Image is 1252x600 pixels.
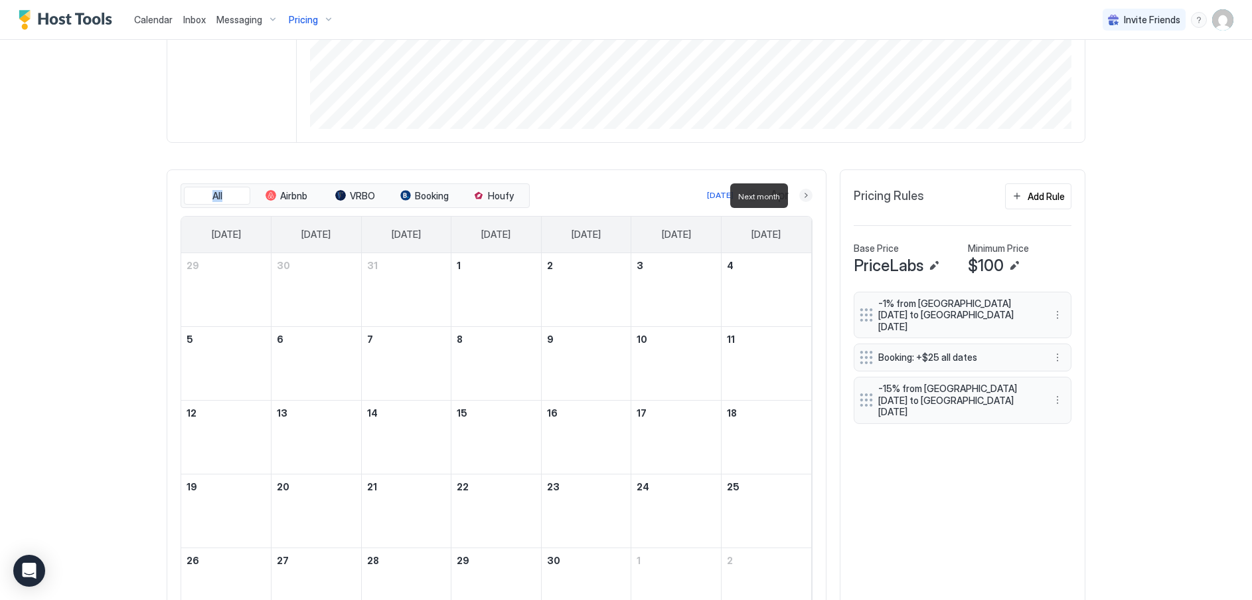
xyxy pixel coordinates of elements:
div: Add Rule [1028,189,1065,203]
a: April 28, 2026 [362,548,451,573]
a: April 5, 2026 [181,327,271,351]
span: PriceLabs [854,256,923,276]
span: 2 [727,555,733,566]
span: Pricing [289,14,318,26]
span: [DATE] [212,229,241,241]
a: Monday [288,217,344,252]
button: Edit [1006,258,1022,274]
span: $100 [968,256,1004,276]
span: VRBO [350,190,375,202]
td: April 24, 2026 [631,474,722,548]
span: 1 [457,260,461,271]
td: April 9, 2026 [541,326,631,400]
td: April 1, 2026 [451,253,542,327]
span: Airbnb [280,190,307,202]
td: March 29, 2026 [181,253,272,327]
a: April 1, 2026 [451,253,541,278]
button: Add Rule [1005,183,1071,209]
a: April 12, 2026 [181,401,271,425]
a: April 19, 2026 [181,474,271,499]
span: 7 [367,334,373,345]
div: menu [1050,392,1065,408]
span: 30 [547,555,560,566]
span: Inbox [183,14,206,25]
span: Houfy [488,190,514,202]
span: 31 [367,260,378,271]
span: 21 [367,481,377,492]
a: Thursday [558,217,614,252]
span: 3 [637,260,643,271]
span: Pricing Rules [854,189,924,204]
td: April 15, 2026 [451,400,542,474]
a: April 30, 2026 [542,548,631,573]
a: April 17, 2026 [631,401,721,425]
a: April 16, 2026 [542,401,631,425]
span: 19 [187,481,197,492]
td: April 3, 2026 [631,253,722,327]
td: April 17, 2026 [631,400,722,474]
a: April 6, 2026 [272,327,361,351]
span: 29 [457,555,469,566]
button: Edit [926,258,942,274]
span: 8 [457,334,463,345]
div: menu [1050,350,1065,365]
button: [DATE] [705,187,736,203]
span: All [212,190,222,202]
a: April 10, 2026 [631,327,721,351]
a: April 27, 2026 [272,548,361,573]
a: April 14, 2026 [362,401,451,425]
span: [DATE] [392,229,421,241]
span: 10 [637,334,647,345]
span: 18 [727,407,737,419]
td: April 12, 2026 [181,400,272,474]
button: Next month [799,189,813,202]
span: Booking: +$25 all dates [878,351,1036,363]
a: April 4, 2026 [722,253,811,278]
span: 9 [547,334,554,345]
span: Invite Friends [1124,14,1180,26]
button: Airbnb [253,187,319,205]
button: Booking [391,187,457,205]
span: [DATE] [301,229,331,241]
td: April 5, 2026 [181,326,272,400]
span: 20 [277,481,289,492]
button: Houfy [460,187,526,205]
a: April 20, 2026 [272,474,361,499]
button: All [184,187,250,205]
a: Saturday [738,217,794,252]
a: April 29, 2026 [451,548,541,573]
td: March 30, 2026 [272,253,362,327]
span: 1 [637,555,641,566]
span: -1% from [GEOGRAPHIC_DATA][DATE] to [GEOGRAPHIC_DATA][DATE] [878,298,1036,333]
a: April 3, 2026 [631,253,721,278]
span: Messaging [216,14,262,26]
span: 29 [187,260,199,271]
a: April 8, 2026 [451,327,541,351]
span: Calendar [134,14,173,25]
td: April 19, 2026 [181,474,272,548]
span: Base Price [854,243,899,254]
span: 5 [187,334,193,345]
span: 6 [277,334,283,345]
td: April 13, 2026 [272,400,362,474]
a: April 21, 2026 [362,474,451,499]
div: menu [1050,307,1065,323]
span: Next month [738,191,780,201]
a: April 13, 2026 [272,401,361,425]
span: 27 [277,555,289,566]
span: 11 [727,334,735,345]
a: Friday [649,217,704,252]
div: menu [1191,12,1207,28]
a: April 23, 2026 [542,474,631,499]
span: [DATE] [572,229,601,241]
span: 17 [637,407,647,419]
a: Inbox [183,13,206,27]
span: 26 [187,555,199,566]
a: March 31, 2026 [362,253,451,278]
a: April 25, 2026 [722,474,811,499]
td: April 14, 2026 [361,400,451,474]
a: Host Tools Logo [19,10,118,30]
button: More options [1050,350,1065,365]
td: April 23, 2026 [541,474,631,548]
a: April 11, 2026 [722,327,811,351]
